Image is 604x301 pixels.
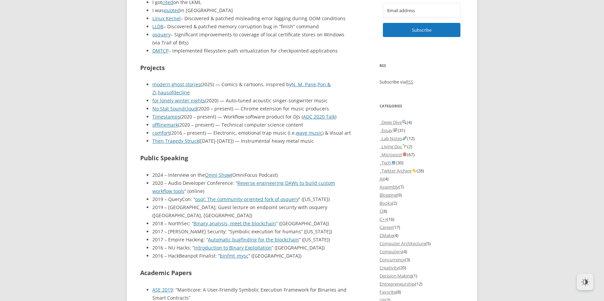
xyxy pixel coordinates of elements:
[380,175,464,183] li: (4)
[402,144,407,148] img: 🌱
[380,176,384,182] a: AI
[140,153,351,163] h2: Public Speaking
[380,183,464,191] li: (7)
[380,256,464,264] li: (3)
[152,105,351,113] li: (2020 – present) — Chrome extension for music producers
[402,152,407,157] img: 🍪
[380,150,464,159] li: (67)
[152,137,351,145] li: ([DATE]-[DATE]) — Instrumental heavy metal music
[152,31,171,38] a: osquery
[152,130,170,136] a: comfort
[152,80,351,97] li: (2025) — Comics & cartoons, inspired by , ,
[152,252,351,260] li: 2016 – HackBeanpot Finalist: “ ” ([GEOGRAPHIC_DATA])
[380,102,464,110] h3: Categories
[380,119,407,125] a: _Deep Dive
[391,160,396,165] img: 💻
[152,138,199,144] a: Then Tragedy Struck
[193,220,276,227] a: Binary analysis, meet the blockchain
[380,239,464,247] li: (5)
[152,287,173,293] a: ASE 2019
[380,264,464,272] li: (20)
[380,208,382,214] a: C
[296,130,322,136] a: wave music
[152,31,351,47] li: – Significant improvements to coverage of local certificate stores on Windows (via Trail of Bits)
[380,78,464,86] p: Subscribe via
[380,127,398,133] a: _Essay
[380,152,407,158] a: _Micropost
[380,247,464,256] li: (4)
[380,143,407,149] a: _Living Doc
[380,248,402,255] a: Computers
[152,129,351,137] li: (2016 – present) — Electronic, emotional trap music (i.e. ) & Visual art
[406,79,413,85] a: RSS
[152,47,351,55] li: – Implemented filesystem path virtualization for checkpointed applications
[380,159,464,167] li: (30)
[380,134,464,142] li: (12)
[303,113,335,120] a: ADC 2020 Talk
[152,6,351,14] li: I was in [GEOGRAPHIC_DATA]
[152,228,351,236] li: 2017 – [PERSON_NAME] Security: “Symbolic execution for humans” ([US_STATE])
[152,236,351,244] li: 2017 – Empire Hacking: “ ” ([US_STATE])
[292,81,316,88] a: N. M. Pane
[380,224,393,230] a: Career
[380,167,464,175] li: (28)
[220,253,248,259] a: binfmt_mysc
[152,47,169,54] a: DMTCP
[140,63,351,73] h2: Projects
[158,89,190,96] a: hausofdecline
[380,281,415,287] a: Entrepreneurship
[380,160,396,166] a: _Tech
[380,200,392,206] a: Books
[195,196,299,202] a: osql: The community-oriented fork of osquery
[380,192,397,198] a: Blogging
[152,97,205,104] a: for lonely winter nights
[152,203,351,220] li: 2019 – [GEOGRAPHIC_DATA]; Guest lecture on endpoint security with osquery ([GEOGRAPHIC_DATA], [GE...
[194,244,272,251] a: Introduction to Binary Exploitation
[380,142,464,150] li: (2)
[402,136,407,140] img: 🧪
[402,120,406,124] img: 🔍
[380,168,417,174] a: _Twitter Archive
[140,268,351,278] h2: Academic Papers
[393,128,397,132] img: 📝
[380,191,464,199] li: (9)
[412,168,416,173] img: 🐤
[380,223,464,231] li: (17)
[152,113,180,120] a: Timestamps
[380,184,399,190] a: Assembly
[380,257,405,263] a: Concurrency
[208,236,299,243] a: Automatic bugfinding for the blockchain
[164,7,180,13] a: quoted
[380,232,393,238] a: CMake
[152,122,178,128] a: offlinemark
[152,244,351,252] li: 2016 – NU Hacks: “ ” ([GEOGRAPHIC_DATA])
[383,23,460,37] span: Subscribe
[380,272,464,280] li: (1)
[380,118,464,126] li: (4)
[152,23,163,30] a: LLDB
[152,15,181,22] a: Linux Kernel
[380,207,464,215] li: (8)
[152,171,351,179] li: 2024 – Interview on the (OmniFocus Podcast)
[380,288,464,296] li: (8)
[380,289,396,295] a: Favorite
[380,215,464,223] li: (16)
[380,240,426,246] a: Computer Architecture
[152,195,351,203] li: 2019 – QueryCon: “ ” ([US_STATE])
[152,81,201,88] a: modern ghost stories
[380,280,464,288] li: (12)
[152,121,351,129] li: (2020 – present) — Technical computer science content
[152,97,351,105] li: (2020) — Auto-tuned acoustic singer-songwriter music
[152,180,335,194] a: Reverse engineering DAWs to build custom workflow tools
[380,231,464,239] li: (4)
[380,199,464,207] li: (2)
[380,62,464,70] h3: RSS
[152,14,351,23] li: – Discovered & patched misleading error logging during OOM conditions
[152,113,351,121] li: (2020 – present) — Workflow software product for DJs ( )
[163,23,319,30] span: – Discovered & patched memory corruption bug in “finish” command
[380,126,464,134] li: (31)
[383,3,460,18] input: Email address
[380,273,412,279] a: Decision Making
[152,220,351,228] li: 2018 – NorthSec; “ ” ([GEOGRAPHIC_DATA])
[152,179,351,195] li: 2020 – Audio Developer Conference: “ ” (online)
